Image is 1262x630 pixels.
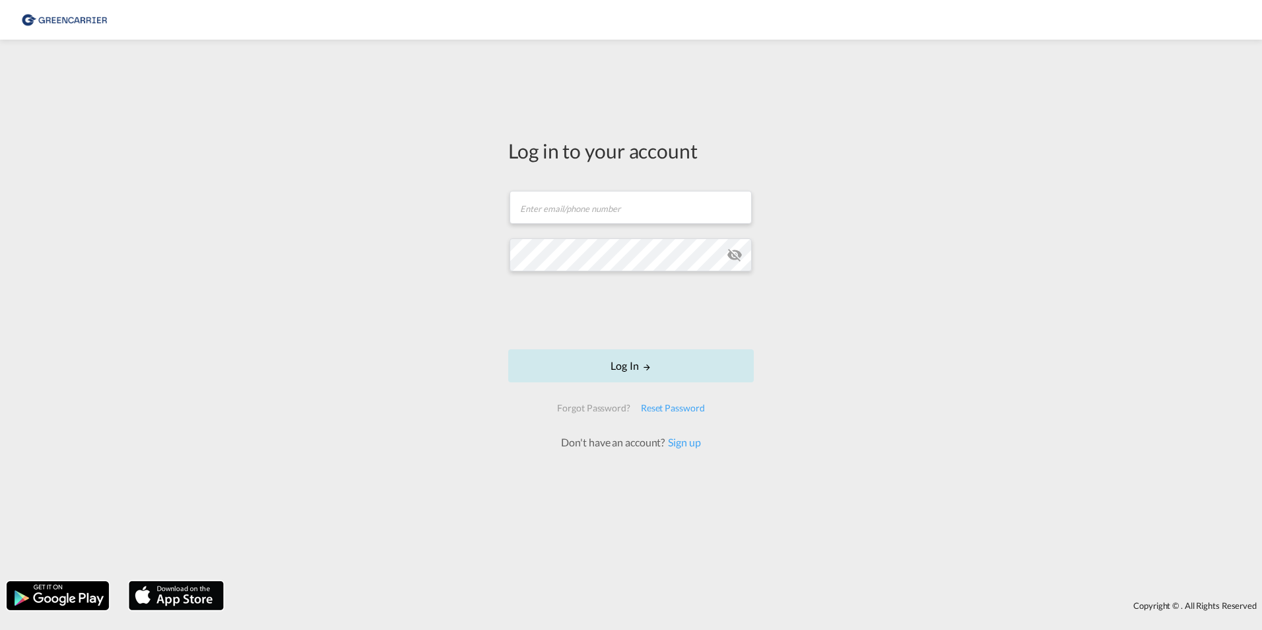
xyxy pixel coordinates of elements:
[552,396,635,420] div: Forgot Password?
[665,436,700,448] a: Sign up
[727,247,743,263] md-icon: icon-eye-off
[510,191,752,224] input: Enter email/phone number
[5,580,110,612] img: google.png
[636,396,710,420] div: Reset Password
[531,285,731,336] iframe: reCAPTCHA
[230,594,1262,617] div: Copyright © . All Rights Reserved
[508,137,754,164] div: Log in to your account
[20,5,109,35] img: 609dfd708afe11efa14177256b0082fb.png
[508,349,754,382] button: LOGIN
[127,580,225,612] img: apple.png
[547,435,715,450] div: Don't have an account?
